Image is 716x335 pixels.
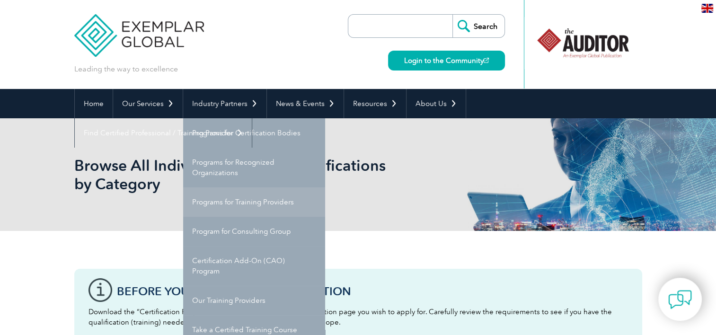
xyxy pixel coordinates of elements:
a: Industry Partners [183,89,266,118]
a: Home [75,89,113,118]
a: Our Services [113,89,183,118]
a: Find Certified Professional / Training Provider [75,118,252,148]
a: Program for Consulting Group [183,217,325,246]
a: Login to the Community [388,51,505,71]
p: Leading the way to excellence [74,64,178,74]
h1: Browse All Individual Auditors Certifications by Category [74,156,438,193]
a: News & Events [267,89,344,118]
a: Programs for Certification Bodies [183,118,325,148]
a: Resources [344,89,406,118]
a: About Us [407,89,466,118]
img: en [701,4,713,13]
img: open_square.png [484,58,489,63]
a: Programs for Training Providers [183,187,325,217]
a: Our Training Providers [183,286,325,315]
a: Certification Add-On (CAO) Program [183,246,325,286]
a: Programs for Recognized Organizations [183,148,325,187]
h3: Before You Apply For a Certification [117,285,628,297]
input: Search [452,15,504,37]
img: contact-chat.png [668,288,692,311]
p: Download the “Certification Requirements” document from the certification page you wish to apply ... [88,307,628,327]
